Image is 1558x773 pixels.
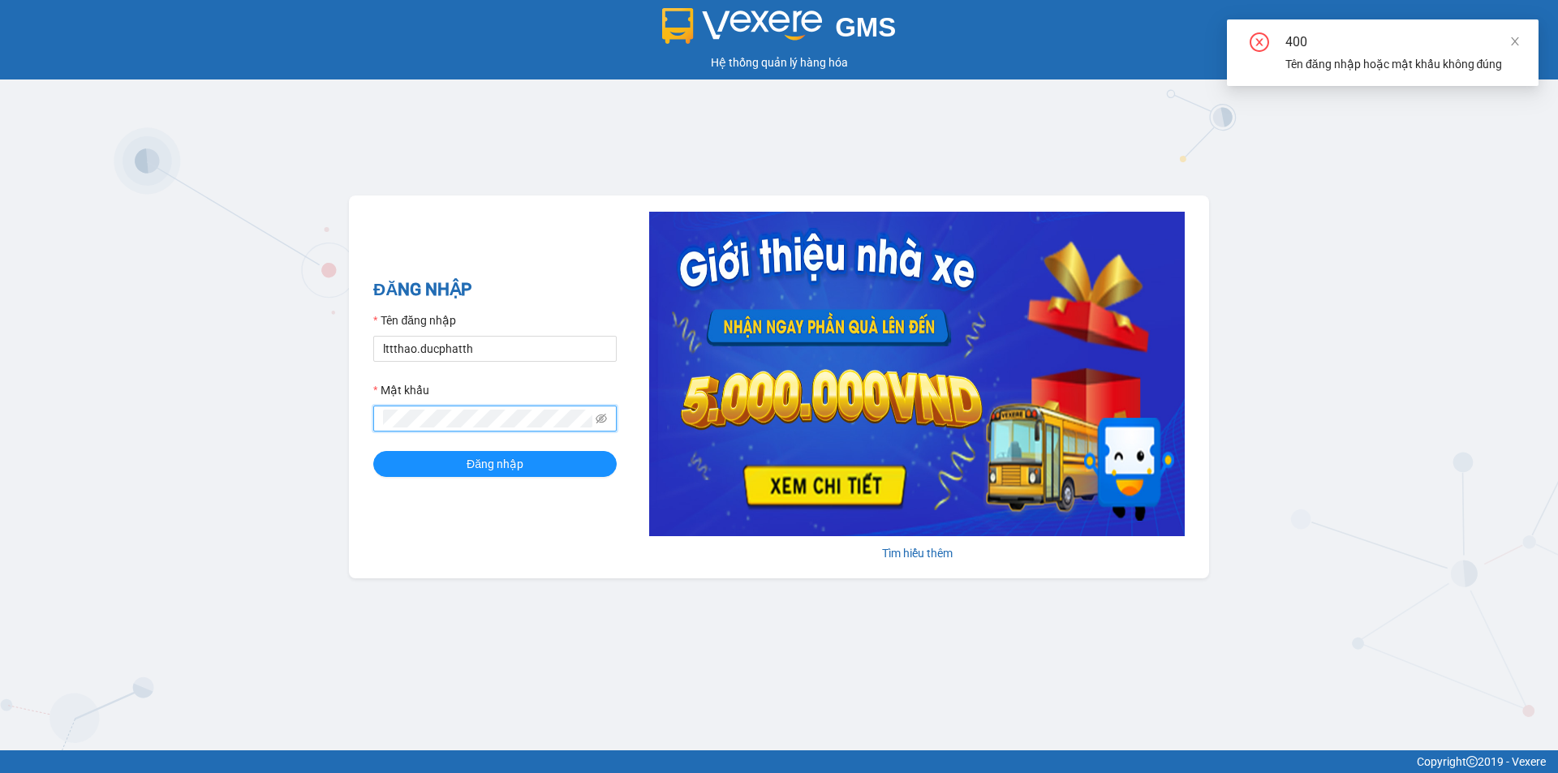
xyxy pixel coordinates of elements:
[649,212,1185,536] img: banner-0
[12,753,1546,771] div: Copyright 2019 - Vexere
[467,455,523,473] span: Đăng nhập
[1250,32,1269,55] span: close-circle
[373,311,456,329] label: Tên đăng nhập
[1285,55,1519,73] div: Tên đăng nhập hoặc mật khẩu không đúng
[373,451,617,477] button: Đăng nhập
[1509,36,1521,47] span: close
[649,544,1185,562] div: Tìm hiểu thêm
[1285,32,1519,52] div: 400
[596,413,607,424] span: eye-invisible
[373,336,617,362] input: Tên đăng nhập
[1466,756,1478,767] span: copyright
[4,54,1554,71] div: Hệ thống quản lý hàng hóa
[373,277,617,303] h2: ĐĂNG NHẬP
[835,12,896,42] span: GMS
[662,8,823,44] img: logo 2
[383,410,592,427] input: Mật khẩu
[662,24,897,37] a: GMS
[373,381,429,399] label: Mật khẩu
